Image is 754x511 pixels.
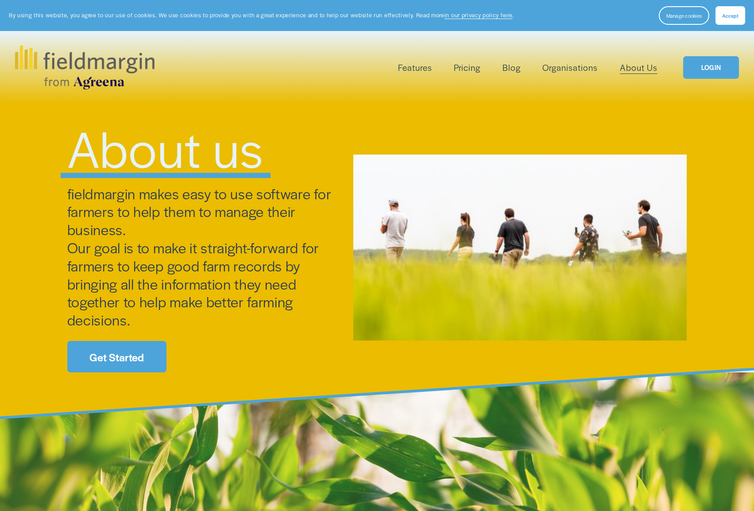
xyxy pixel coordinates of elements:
[683,56,739,79] a: LOGIN
[722,12,739,19] span: Accept
[454,60,480,75] a: Pricing
[9,11,514,19] p: By using this website, you agree to our use of cookies. We use cookies to provide you with a grea...
[659,6,709,25] button: Manage cookies
[620,60,657,75] a: About Us
[445,11,513,19] a: in our privacy policy here
[67,183,335,330] span: fieldmargin makes easy to use software for farmers to help them to manage their business. Our goa...
[503,60,521,75] a: Blog
[542,60,598,75] a: Organisations
[67,341,166,372] a: Get Started
[67,112,264,182] span: About us
[398,61,432,74] span: Features
[666,12,702,19] span: Manage cookies
[15,45,154,89] img: fieldmargin.com
[715,6,745,25] button: Accept
[398,60,432,75] a: folder dropdown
